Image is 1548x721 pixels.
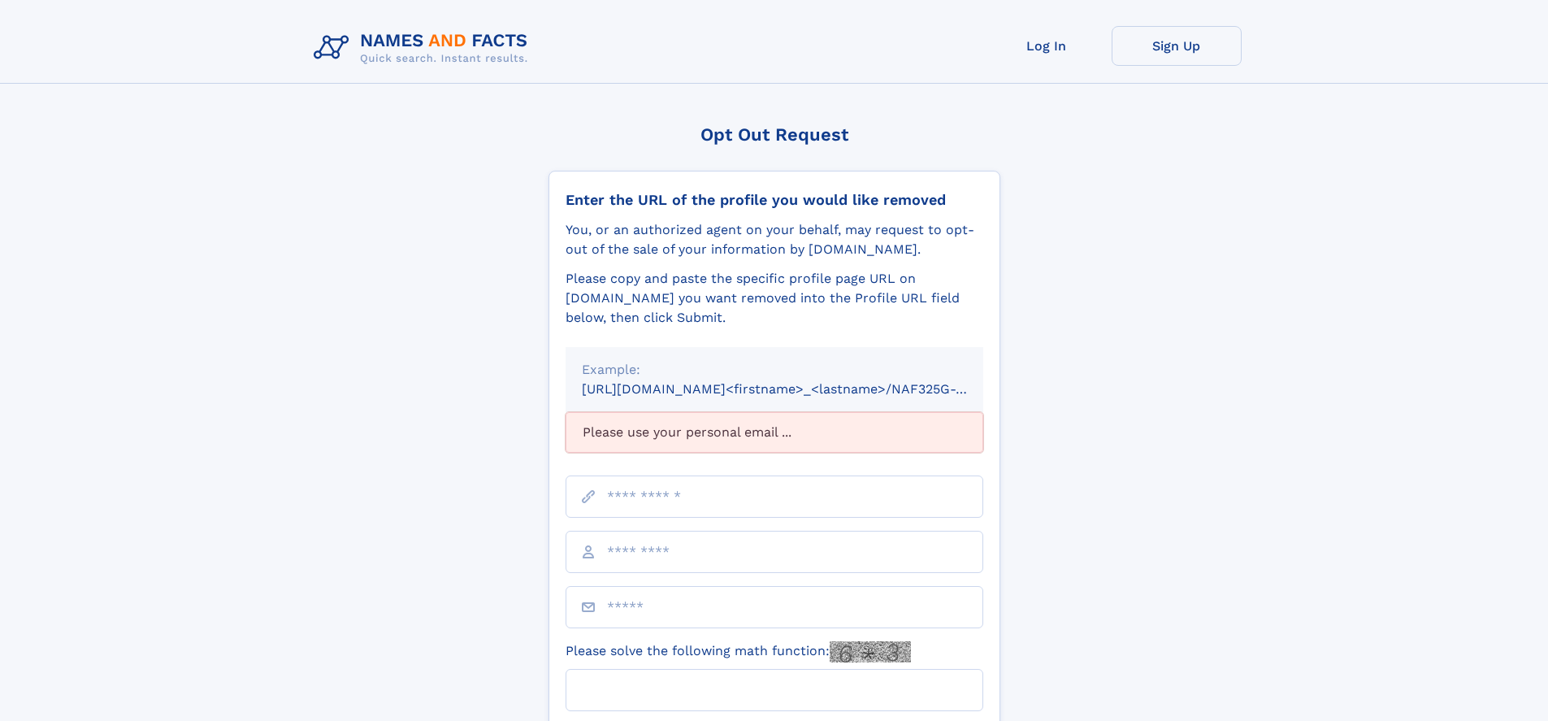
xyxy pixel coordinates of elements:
div: You, or an authorized agent on your behalf, may request to opt-out of the sale of your informatio... [566,220,983,259]
div: Please copy and paste the specific profile page URL on [DOMAIN_NAME] you want removed into the Pr... [566,269,983,328]
div: Opt Out Request [549,124,1000,145]
div: Enter the URL of the profile you would like removed [566,191,983,209]
a: Log In [982,26,1112,66]
a: Sign Up [1112,26,1242,66]
img: Logo Names and Facts [307,26,541,70]
label: Please solve the following math function: [566,641,911,662]
div: Example: [582,360,967,380]
small: [URL][DOMAIN_NAME]<firstname>_<lastname>/NAF325G-xxxxxxxx [582,381,1014,397]
div: Please use your personal email ... [566,412,983,453]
